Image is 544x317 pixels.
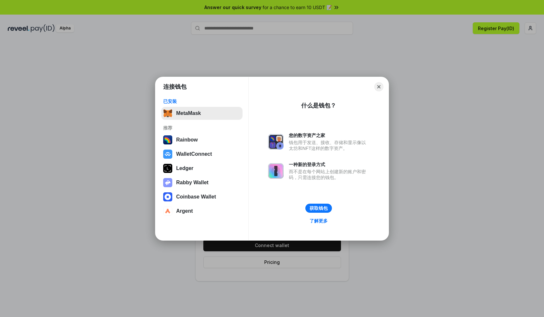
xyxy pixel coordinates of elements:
[176,180,209,186] div: Rabby Wallet
[176,194,216,200] div: Coinbase Wallet
[268,163,284,179] img: svg+xml,%3Csvg%20xmlns%3D%22http%3A%2F%2Fwww.w3.org%2F2000%2Fsvg%22%20fill%3D%22none%22%20viewBox...
[310,218,328,224] div: 了解更多
[176,165,193,171] div: Ledger
[305,204,332,213] button: 获取钱包
[176,208,193,214] div: Argent
[163,109,172,118] img: svg+xml,%3Csvg%20fill%3D%22none%22%20height%3D%2233%22%20viewBox%3D%220%200%2035%2033%22%20width%...
[306,217,332,225] a: 了解更多
[163,125,241,131] div: 推荐
[161,133,243,146] button: Rainbow
[289,162,369,167] div: 一种新的登录方式
[161,162,243,175] button: Ledger
[289,169,369,180] div: 而不是在每个网站上创建新的账户和密码，只需连接您的钱包。
[176,151,212,157] div: WalletConnect
[163,98,241,104] div: 已安装
[163,192,172,201] img: svg+xml,%3Csvg%20width%3D%2228%22%20height%3D%2228%22%20viewBox%3D%220%200%2028%2028%22%20fill%3D...
[374,82,383,91] button: Close
[161,148,243,161] button: WalletConnect
[161,107,243,120] button: MetaMask
[163,164,172,173] img: svg+xml,%3Csvg%20xmlns%3D%22http%3A%2F%2Fwww.w3.org%2F2000%2Fsvg%22%20width%3D%2228%22%20height%3...
[310,205,328,211] div: 获取钱包
[268,134,284,150] img: svg+xml,%3Csvg%20xmlns%3D%22http%3A%2F%2Fwww.w3.org%2F2000%2Fsvg%22%20fill%3D%22none%22%20viewBox...
[289,132,369,138] div: 您的数字资产之家
[161,205,243,218] button: Argent
[176,110,201,116] div: MetaMask
[301,102,336,109] div: 什么是钱包？
[163,178,172,187] img: svg+xml,%3Csvg%20xmlns%3D%22http%3A%2F%2Fwww.w3.org%2F2000%2Fsvg%22%20fill%3D%22none%22%20viewBox...
[163,135,172,144] img: svg+xml,%3Csvg%20width%3D%22120%22%20height%3D%22120%22%20viewBox%3D%220%200%20120%20120%22%20fil...
[163,150,172,159] img: svg+xml,%3Csvg%20width%3D%2228%22%20height%3D%2228%22%20viewBox%3D%220%200%2028%2028%22%20fill%3D...
[163,83,187,91] h1: 连接钱包
[176,137,198,143] div: Rainbow
[289,140,369,151] div: 钱包用于发送、接收、存储和显示像以太坊和NFT这样的数字资产。
[163,207,172,216] img: svg+xml,%3Csvg%20width%3D%2228%22%20height%3D%2228%22%20viewBox%3D%220%200%2028%2028%22%20fill%3D...
[161,190,243,203] button: Coinbase Wallet
[161,176,243,189] button: Rabby Wallet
